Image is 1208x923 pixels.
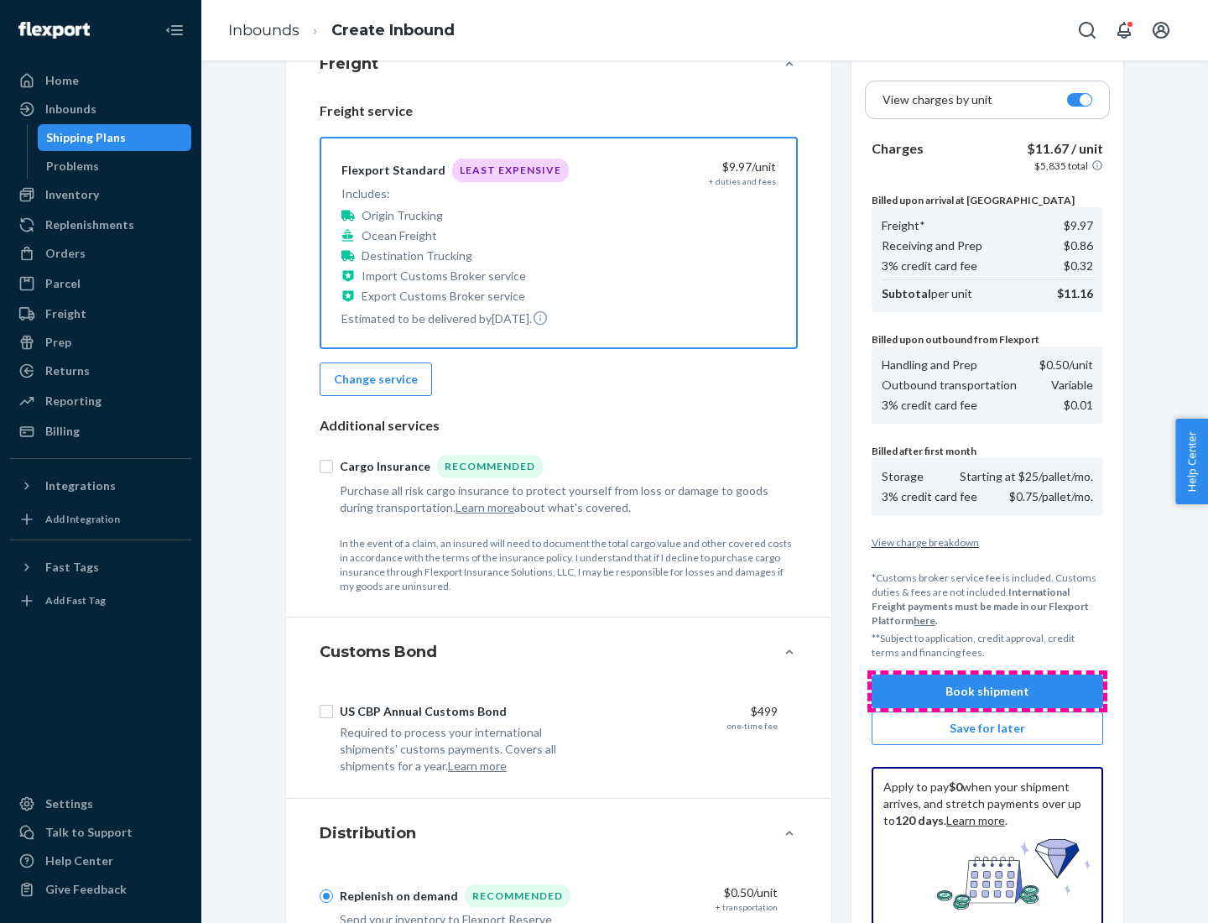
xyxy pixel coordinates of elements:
div: Home [45,72,79,89]
a: Parcel [10,270,191,297]
p: Handling and Prep [882,357,977,373]
b: International Freight payments must be made in our Flexport Platform . [872,586,1089,627]
p: Storage [882,468,924,485]
p: Receiving and Prep [882,237,982,254]
div: Problems [46,158,99,175]
div: Least Expensive [452,159,569,181]
div: Fast Tags [45,559,99,576]
input: Replenish on demandRecommended [320,889,333,903]
div: Recommended [437,455,543,477]
button: Book shipment [872,675,1103,708]
div: one-time fee [727,720,778,732]
div: Replenishments [45,216,134,233]
button: Integrations [10,472,191,499]
p: $5,835 total [1034,159,1088,173]
button: Help Center [1175,419,1208,504]
p: Billed upon arrival at [GEOGRAPHIC_DATA] [872,193,1103,207]
div: Billing [45,423,80,440]
p: Freight service [320,102,798,121]
div: Required to process your international shipments' customs payments. Covers all shipments for a year. [340,724,590,774]
h4: Distribution [320,822,416,844]
ol: breadcrumbs [215,6,468,55]
p: 3% credit card fee [882,397,977,414]
p: per unit [882,285,972,302]
div: Prep [45,334,71,351]
p: Destination Trucking [362,248,472,264]
div: Returns [45,362,90,379]
a: Inbounds [228,21,299,39]
div: + transportation [716,901,778,913]
a: Inventory [10,181,191,208]
p: $0.32 [1064,258,1093,274]
b: Subtotal [882,286,931,300]
div: US CBP Annual Customs Bond [340,703,507,720]
a: Inbounds [10,96,191,123]
div: Talk to Support [45,824,133,841]
div: $499 [603,703,778,720]
div: Reporting [45,393,102,409]
p: Apply to pay when your shipment arrives, and stretch payments over up to . . [883,779,1091,829]
a: Problems [38,153,192,180]
div: Add Integration [45,512,120,526]
p: $0.75/pallet/mo. [1009,488,1093,505]
div: Replenish on demand [340,888,458,905]
button: Change service [320,362,432,396]
div: Integrations [45,477,116,494]
p: Additional services [320,416,798,435]
p: Export Customs Broker service [362,288,525,305]
button: Learn more [456,499,514,516]
p: View charge breakdown [872,535,1103,550]
input: US CBP Annual Customs Bond [320,705,333,718]
a: Replenishments [10,211,191,238]
b: 120 days [895,813,944,827]
button: Give Feedback [10,876,191,903]
p: 3% credit card fee [882,488,977,505]
div: Parcel [45,275,81,292]
p: **Subject to application, credit approval, credit terms and financing fees. [872,631,1103,660]
p: Origin Trucking [362,207,443,224]
a: Add Fast Tag [10,587,191,614]
b: $0 [949,780,962,794]
div: Inbounds [45,101,96,117]
p: 3% credit card fee [882,258,977,274]
div: Settings [45,795,93,812]
p: *Customs broker service fee is included. Customs duties & fees are not included. [872,571,1103,628]
a: Learn more [946,813,1005,827]
a: Billing [10,418,191,445]
button: Open account menu [1144,13,1178,47]
div: Orders [45,245,86,262]
div: Purchase all risk cargo insurance to protect yourself from loss or damage to goods during transpo... [340,482,778,516]
div: $0.50 /unit [603,884,778,901]
p: Estimated to be delivered by [DATE] . [341,310,569,327]
p: Import Customs Broker service [362,268,526,284]
div: Add Fast Tag [45,593,106,608]
div: Inventory [45,186,99,203]
a: Prep [10,329,191,356]
div: Give Feedback [45,881,127,898]
p: Variable [1051,377,1093,394]
p: Billed upon outbound from Flexport [872,332,1103,347]
button: Open notifications [1107,13,1141,47]
a: Settings [10,790,191,817]
button: Save for later [872,712,1103,745]
div: Help Center [45,853,113,869]
p: $9.97 [1064,217,1093,234]
p: In the event of a claim, an insured will need to document the total cargo value and other covered... [340,536,798,594]
p: Includes: [341,185,569,202]
h4: Freight [320,53,378,75]
a: Reporting [10,388,191,415]
p: $0.01 [1064,397,1093,414]
a: Home [10,67,191,94]
p: Starting at $25/pallet/mo. [960,468,1093,485]
p: $0.50 /unit [1039,357,1093,373]
button: Close Navigation [158,13,191,47]
a: Shipping Plans [38,124,192,151]
a: Freight [10,300,191,327]
p: $0.86 [1064,237,1093,254]
div: Cargo Insurance [340,458,430,475]
button: Fast Tags [10,554,191,581]
a: Returns [10,357,191,384]
a: Create Inbound [331,21,455,39]
p: Outbound transportation [882,377,1017,394]
p: Billed after first month [872,444,1103,458]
